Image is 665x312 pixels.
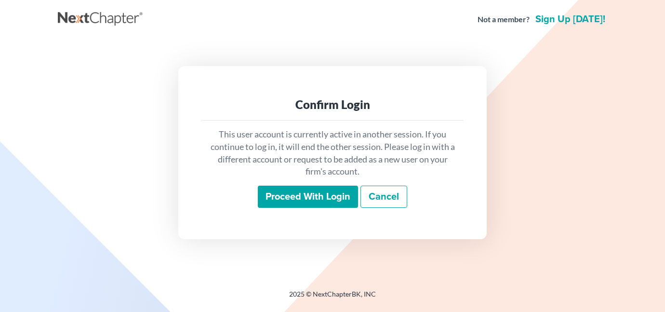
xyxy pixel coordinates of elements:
a: Sign up [DATE]! [533,14,607,24]
p: This user account is currently active in another session. If you continue to log in, it will end ... [209,128,456,178]
div: 2025 © NextChapterBK, INC [58,289,607,307]
div: Confirm Login [209,97,456,112]
strong: Not a member? [478,14,530,25]
input: Proceed with login [258,186,358,208]
a: Cancel [360,186,407,208]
